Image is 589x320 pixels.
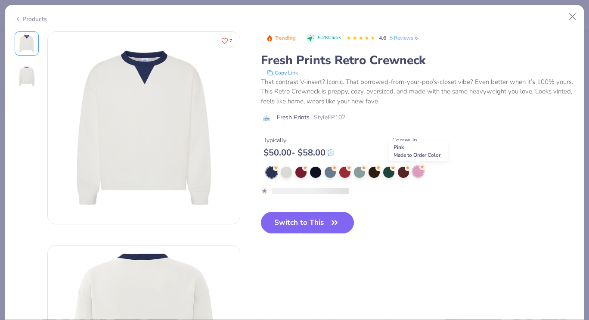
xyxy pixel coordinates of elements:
[261,77,575,106] div: That contrast V-insert? Iconic. That borrowed-from-your-pop’s-closet vibe? Even better when it’s ...
[390,34,419,42] a: 5 Reviews
[275,36,296,40] span: Trending
[229,39,232,43] span: 7
[564,9,581,25] button: Close
[261,52,575,68] div: Fresh Prints Retro Crewneck
[217,34,236,47] button: Like
[394,152,440,158] span: Made to Order Color
[266,35,273,42] img: Trending sort
[48,32,240,224] img: Front
[16,66,37,87] img: Back
[318,34,341,42] span: 5.2K Clicks
[262,33,301,44] button: Badge Button
[346,31,375,45] div: 4.6 Stars
[15,15,47,24] div: Products
[261,115,273,121] img: brand logo
[261,212,354,233] button: Switch to This
[314,113,345,122] span: Style FP102
[263,136,334,145] div: Typically
[264,68,301,77] button: copy to clipboard
[392,136,417,145] div: Comes In
[379,34,386,41] span: 4.6
[263,147,334,158] div: $ 50.00 - $ 58.00
[389,141,448,161] div: Pink
[277,113,310,122] span: Fresh Prints
[16,33,37,54] img: Front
